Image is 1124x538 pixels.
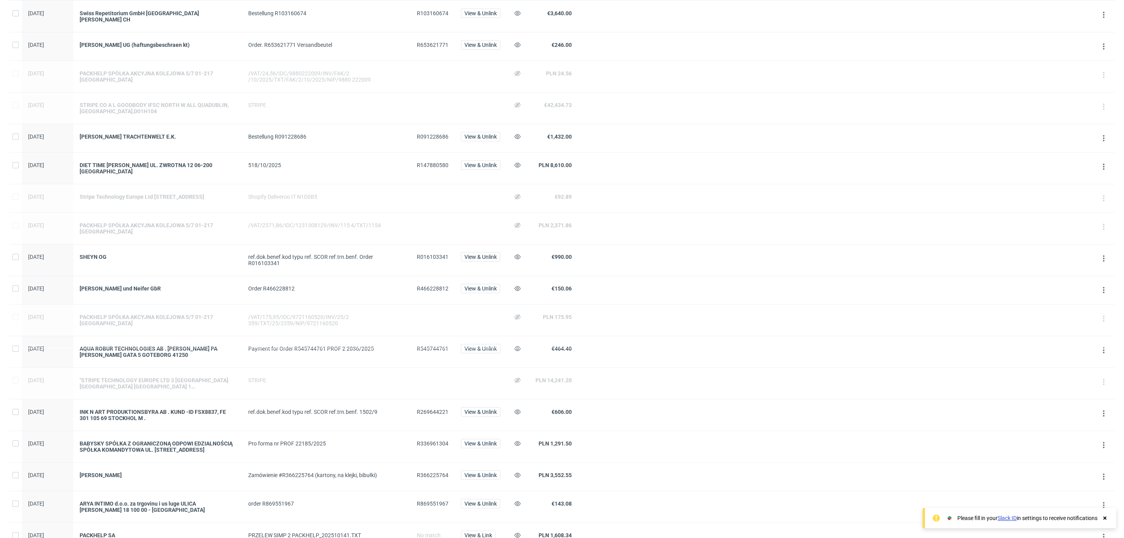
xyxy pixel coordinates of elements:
[551,285,572,292] span: €150.06
[417,134,448,140] span: R091228686
[539,162,572,168] span: PLN 8,610.00
[461,499,500,508] button: View & Unlink
[555,194,572,200] span: €92.89
[464,162,497,168] span: View & Unlink
[80,314,236,326] a: PACKHELP SPÓŁKA AKCYJNA KOLEJOWA 5/7 01-217 [GEOGRAPHIC_DATA]
[248,222,404,228] div: /VAT/2371,86/IDC/1231308129/INV/115 4/TXT/1154
[80,222,236,235] a: PACKHELP SPÓŁKA AKCYJNA KOLEJOWA 5/7 01-217 [GEOGRAPHIC_DATA]
[248,377,404,383] div: STRIPE
[28,102,44,108] span: [DATE]
[461,10,500,16] a: View & Unlink
[28,377,44,383] span: [DATE]
[464,286,497,291] span: View & Unlink
[80,70,236,83] div: PACKHELP SPÓŁKA AKCYJNA KOLEJOWA 5/7 01-217 [GEOGRAPHIC_DATA]
[248,70,404,83] div: /VAT/24,56/IDC/9880222009/INV/FAK/2 /10/2025/TXT/FAK/2/10/2025/NIP/9880 222009
[28,472,44,478] span: [DATE]
[461,132,500,141] button: View & Unlink
[464,11,497,16] span: View & Unlink
[543,314,572,320] span: PLN 175.95
[28,254,44,260] span: [DATE]
[80,42,236,48] a: [PERSON_NAME] UG (haftungsbeschraen kt)
[28,194,44,200] span: [DATE]
[417,472,448,478] span: R366225764
[464,42,497,48] span: View & Unlink
[547,10,572,16] span: €3,640.00
[551,346,572,352] span: €464.40
[248,285,404,292] div: Order R466228812
[248,134,404,140] div: Bestellung R091228686
[248,314,404,326] div: /VAT/175,95/IDC/9721160520/INV/25/2 359/TXT/25/2359/NIP/9721160520
[28,346,44,352] span: [DATE]
[248,409,404,415] div: ref.dok.benef.kod typu ref. SCOR ref.trn.benf. 1502/9
[417,285,448,292] span: R466228812
[80,501,236,513] a: ARYA INTIMO d.o.o. za trgovinu i us luge ULICA [PERSON_NAME] 18 100 00 - [GEOGRAPHIC_DATA]
[998,515,1017,521] a: Slack ID
[539,440,572,447] span: PLN 1,291.50
[28,42,44,48] span: [DATE]
[461,440,500,447] a: View & Unlink
[461,40,500,50] button: View & Unlink
[946,514,953,522] img: Slack
[957,514,1097,522] div: Please fill in your in settings to receive notifications
[80,472,236,478] a: [PERSON_NAME]
[28,10,44,16] span: [DATE]
[417,440,448,447] span: R336961304
[80,162,236,175] a: DIET TIME [PERSON_NAME] UL. ZWROTNA 12 06-200 [GEOGRAPHIC_DATA]
[80,134,236,140] a: [PERSON_NAME] TRACHTENWELT E.K.
[461,501,500,507] a: View & Unlink
[464,134,497,139] span: View & Unlink
[461,285,500,292] a: View & Unlink
[248,10,404,16] div: Bestellung R103160674
[80,254,236,260] a: SHEYN OG
[464,254,497,260] span: View & Unlink
[461,42,500,48] a: View & Unlink
[417,42,448,48] span: R653621771
[551,254,572,260] span: €990.00
[461,344,500,353] button: View & Unlink
[464,441,497,446] span: View & Unlink
[417,346,448,352] span: R545744761
[461,162,500,168] a: View & Unlink
[28,70,44,77] span: [DATE]
[417,409,448,415] span: R269644221
[80,10,236,23] a: Swiss Repetitorium GmbH [GEOGRAPHIC_DATA] [PERSON_NAME] CH
[80,194,236,200] div: Stripe Technology Europe Ltd [STREET_ADDRESS]
[248,254,404,266] div: ref.dok.benef.kod typu ref. SCOR ref.trn.benf. Order R016103341
[551,42,572,48] span: €246.00
[464,409,497,415] span: View & Unlink
[417,162,448,168] span: R147880580
[417,10,448,16] span: R103160674
[546,70,572,77] span: PLN 24.56
[464,472,497,478] span: View & Unlink
[28,314,44,320] span: [DATE]
[80,377,236,390] a: "STRIPE TECHNOLOGY EUROPE LTD 3 [GEOGRAPHIC_DATA] [GEOGRAPHIC_DATA] [GEOGRAPHIC_DATA] 1 [GEOGRAPH...
[461,284,500,293] button: View & Unlink
[248,440,404,447] div: Pro forma nr PROF 22185/2025
[80,285,236,292] a: [PERSON_NAME] und Neifer GbR
[464,346,497,351] span: View & Unlink
[248,501,404,507] div: order R869551967
[535,377,572,383] span: PLN 14,241.20
[544,102,572,108] span: €42,434.73
[461,346,500,352] a: View & Unlink
[80,409,236,421] a: INK N ART PRODUKTIONSBYRA AB . KUND -ID FSX8837, FE 301 105 69 STOCKHOL M .
[80,346,236,358] a: AQUA ROBUR TECHNOLOGIES AB . [PERSON_NAME] PA [PERSON_NAME] GATA 5 GOTEBORG 41250
[248,346,404,352] div: Payment for Order R545744761 PROF 2 2036/2025
[80,440,236,453] a: BABYSKY SPÓŁKA Z OGRANICZONĄ ODPOWI EDZIALNOŚCIĄ SPÓŁKA KOMANDYTOWA UL. [STREET_ADDRESS]
[461,472,500,478] a: View & Unlink
[461,9,500,18] button: View & Unlink
[461,470,500,480] button: View & Unlink
[461,439,500,448] button: View & Unlink
[461,160,500,170] button: View & Unlink
[547,134,572,140] span: €1,432.00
